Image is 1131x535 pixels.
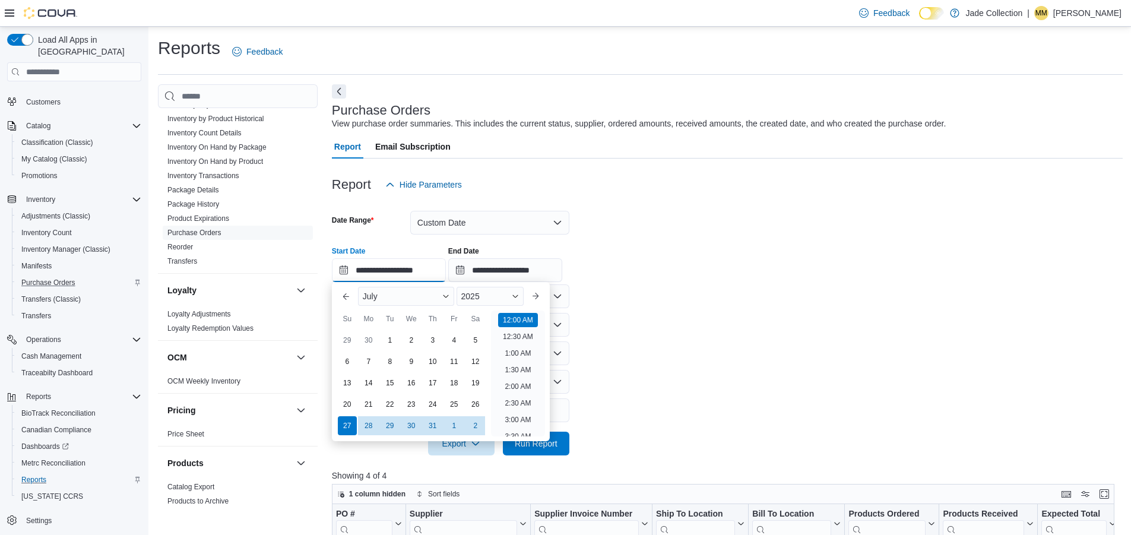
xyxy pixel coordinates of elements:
[375,135,451,159] span: Email Subscription
[21,192,141,207] span: Inventory
[466,309,485,328] div: Sa
[332,178,371,192] h3: Report
[410,509,517,520] div: Supplier
[358,287,454,306] div: Button. Open the month selector. July is currently selected.
[411,487,464,501] button: Sort fields
[363,292,378,301] span: July
[12,224,146,241] button: Inventory Count
[943,509,1024,520] div: Products Received
[503,432,569,455] button: Run Report
[1035,6,1047,20] span: MM
[656,509,735,520] div: Ship To Location
[167,157,263,166] a: Inventory On Hand by Product
[17,135,98,150] a: Classification (Classic)
[21,261,52,271] span: Manifests
[17,152,141,166] span: My Catalog (Classic)
[466,352,485,371] div: day-12
[21,311,51,321] span: Transfers
[167,186,219,194] a: Package Details
[1053,6,1122,20] p: [PERSON_NAME]
[500,363,536,377] li: 1:30 AM
[158,427,318,446] div: Pricing
[17,259,141,273] span: Manifests
[167,257,197,266] span: Transfers
[457,287,524,306] div: Button. Open the year selector. 2025 is currently selected.
[423,309,442,328] div: Th
[17,152,92,166] a: My Catalog (Classic)
[167,284,197,296] h3: Loyalty
[12,438,146,455] a: Dashboards
[500,396,536,410] li: 2:30 AM
[17,135,141,150] span: Classification (Classic)
[332,258,446,282] input: Press the down key to enter a popover containing a calendar. Press the escape key to close the po...
[423,331,442,350] div: day-3
[167,143,267,152] span: Inventory On Hand by Package
[17,169,141,183] span: Promotions
[167,229,221,237] a: Purchase Orders
[17,242,141,257] span: Inventory Manager (Classic)
[332,487,410,501] button: 1 column hidden
[1034,6,1048,20] div: Monica McKenzie
[332,216,374,225] label: Date Range
[466,416,485,435] div: day-2
[515,438,557,449] span: Run Report
[423,352,442,371] div: day-10
[21,514,56,528] a: Settings
[498,313,538,327] li: 12:00 AM
[337,330,486,436] div: July, 2025
[498,330,538,344] li: 12:30 AM
[2,388,146,405] button: Reports
[17,292,85,306] a: Transfers (Classic)
[1078,487,1092,501] button: Display options
[381,416,400,435] div: day-29
[167,129,242,137] a: Inventory Count Details
[466,331,485,350] div: day-5
[21,228,72,238] span: Inventory Count
[1097,487,1111,501] button: Enter fullscreen
[17,349,86,363] a: Cash Management
[338,352,357,371] div: day-6
[17,276,80,290] a: Purchase Orders
[400,179,462,191] span: Hide Parameters
[167,284,292,296] button: Loyalty
[17,456,90,470] a: Metrc Reconciliation
[2,331,146,348] button: Operations
[21,492,83,501] span: [US_STATE] CCRS
[167,214,229,223] span: Product Expirations
[17,209,141,223] span: Adjustments (Classic)
[12,471,146,488] button: Reports
[26,195,55,204] span: Inventory
[167,257,197,265] a: Transfers
[359,331,378,350] div: day-30
[500,379,536,394] li: 2:00 AM
[337,287,356,306] button: Previous Month
[167,352,187,363] h3: OCM
[158,97,318,273] div: Inventory
[17,489,88,504] a: [US_STATE] CCRS
[1041,509,1107,520] div: Expected Total
[17,423,141,437] span: Canadian Compliance
[167,171,239,181] span: Inventory Transactions
[17,473,51,487] a: Reports
[12,208,146,224] button: Adjustments (Classic)
[445,331,464,350] div: day-4
[359,395,378,414] div: day-21
[17,259,56,273] a: Manifests
[17,366,97,380] a: Traceabilty Dashboard
[17,226,77,240] a: Inventory Count
[402,331,421,350] div: day-2
[21,513,141,528] span: Settings
[402,373,421,392] div: day-16
[21,409,96,418] span: BioTrack Reconciliation
[332,246,366,256] label: Start Date
[526,287,545,306] button: Next month
[12,488,146,505] button: [US_STATE] CCRS
[167,185,219,195] span: Package Details
[359,416,378,435] div: day-28
[158,374,318,393] div: OCM
[158,480,318,513] div: Products
[12,405,146,422] button: BioTrack Reconciliation
[338,395,357,414] div: day-20
[167,115,264,123] a: Inventory by Product Historical
[873,7,910,19] span: Feedback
